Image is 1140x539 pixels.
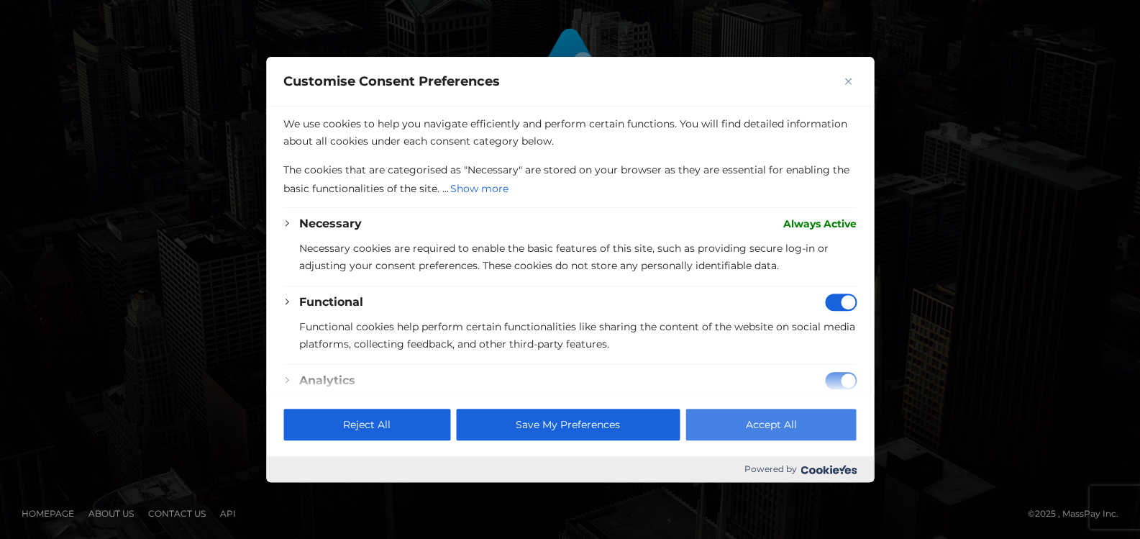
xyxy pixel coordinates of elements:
span: Always Active [783,215,857,232]
button: Functional [299,294,363,311]
p: We use cookies to help you navigate efficiently and perform certain functions. You will find deta... [283,115,857,150]
button: Close [839,73,857,90]
p: The cookies that are categorised as "Necessary" are stored on your browser as they are essential ... [283,161,857,199]
img: Cookieyes logo [801,465,857,474]
button: Necessary [299,215,362,232]
button: Show more [449,178,510,199]
button: Save My Preferences [456,409,680,440]
button: Accept All [686,409,857,440]
img: Close [844,78,852,85]
span: Customise Consent Preferences [283,73,500,90]
div: Powered by [266,456,874,482]
p: Necessary cookies are required to enable the basic features of this site, such as providing secur... [299,240,857,274]
p: Functional cookies help perform certain functionalities like sharing the content of the website o... [299,318,857,353]
input: Disable Functional [825,294,857,311]
div: Customise Consent Preferences [266,57,874,483]
button: Reject All [283,409,450,440]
